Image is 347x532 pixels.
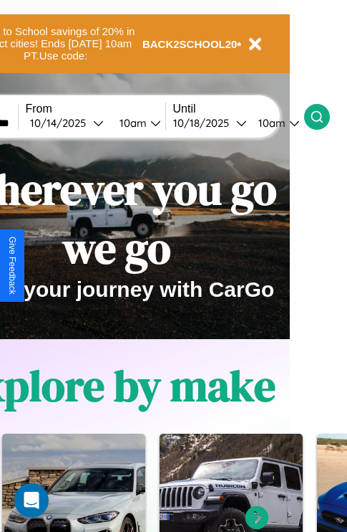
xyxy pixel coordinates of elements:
button: 10/14/2025 [26,115,108,130]
button: 10am [108,115,165,130]
div: 10am [251,116,289,130]
div: 10 / 18 / 2025 [173,116,236,130]
button: 10am [247,115,304,130]
div: Give Feedback [7,237,17,295]
div: Open Intercom Messenger [14,483,49,518]
div: 10 / 14 / 2025 [30,116,93,130]
b: BACK2SCHOOL20 [142,38,238,50]
div: 10am [112,116,150,130]
label: Until [173,103,304,115]
label: From [26,103,165,115]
